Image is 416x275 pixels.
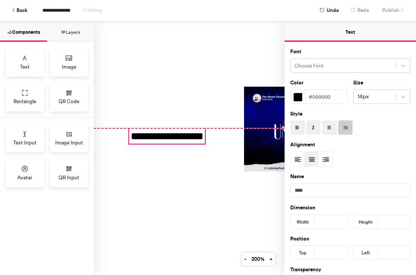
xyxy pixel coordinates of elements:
label: Dimension [290,204,315,212]
label: Style [290,110,302,118]
label: Transparency [290,266,321,273]
div: Height [354,215,378,229]
div: Top [291,246,315,260]
span: Rectangle [14,98,36,105]
button: Back [8,4,31,17]
button: + [267,252,275,266]
label: Font [290,48,301,56]
label: Size [353,79,363,87]
span: Image Input [55,139,83,146]
label: Position [290,235,309,243]
div: #000000 [306,90,347,104]
button: Undo [316,4,343,17]
button: - [241,252,249,266]
span: Undo [327,4,339,17]
label: Alignment [290,141,315,149]
button: Text [285,21,416,42]
span: QR Code [59,98,79,105]
label: Name [290,173,304,180]
span: Text [20,63,30,71]
button: 200% [249,252,267,266]
span: Avatar [17,174,32,181]
button: Layers [47,21,94,42]
span: Saving [88,8,102,13]
span: Image [62,63,76,71]
div: Text Alignment Picker [290,152,333,167]
label: Color [290,79,303,87]
div: Left [354,246,378,260]
iframe: Drift Widget Chat Controller [378,237,407,266]
span: Text Input [13,139,36,146]
div: Width [291,215,315,229]
span: QR Input [59,174,79,181]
